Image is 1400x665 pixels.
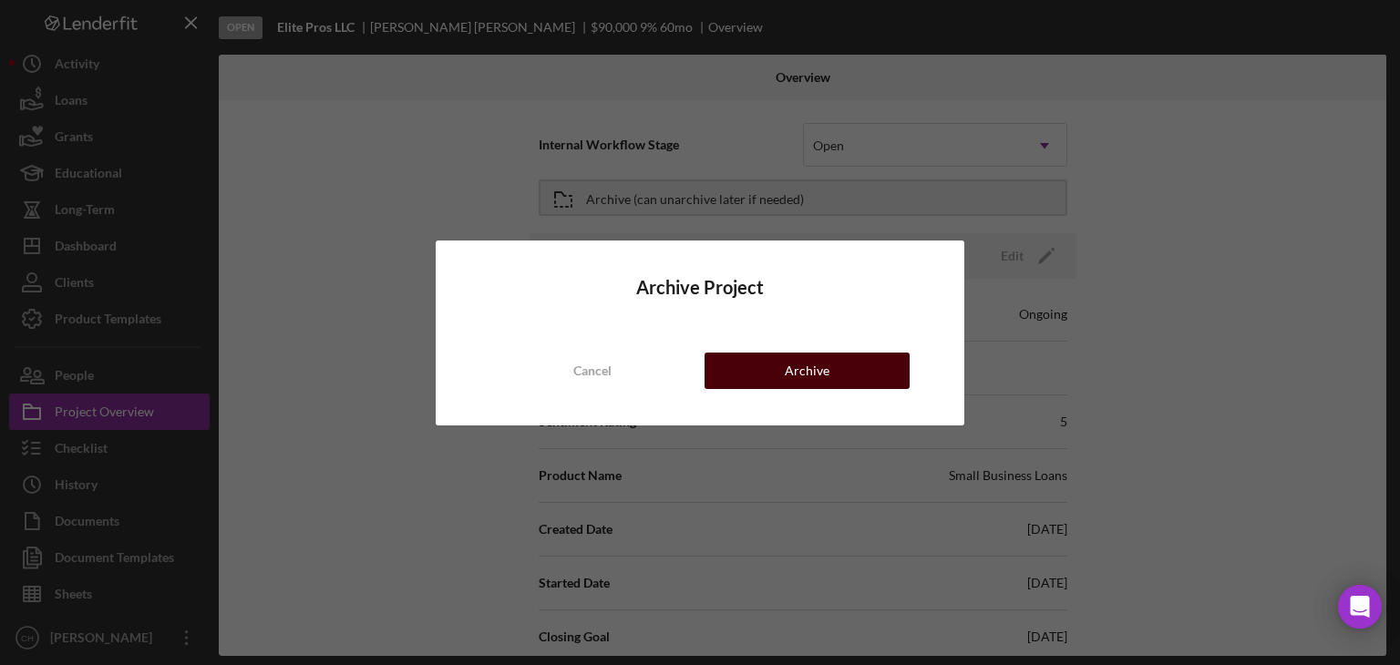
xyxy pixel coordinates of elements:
[573,353,612,389] div: Cancel
[490,353,695,389] button: Cancel
[785,353,829,389] div: Archive
[705,353,910,389] button: Archive
[490,277,911,298] h4: Archive Project
[1338,585,1382,629] div: Open Intercom Messenger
